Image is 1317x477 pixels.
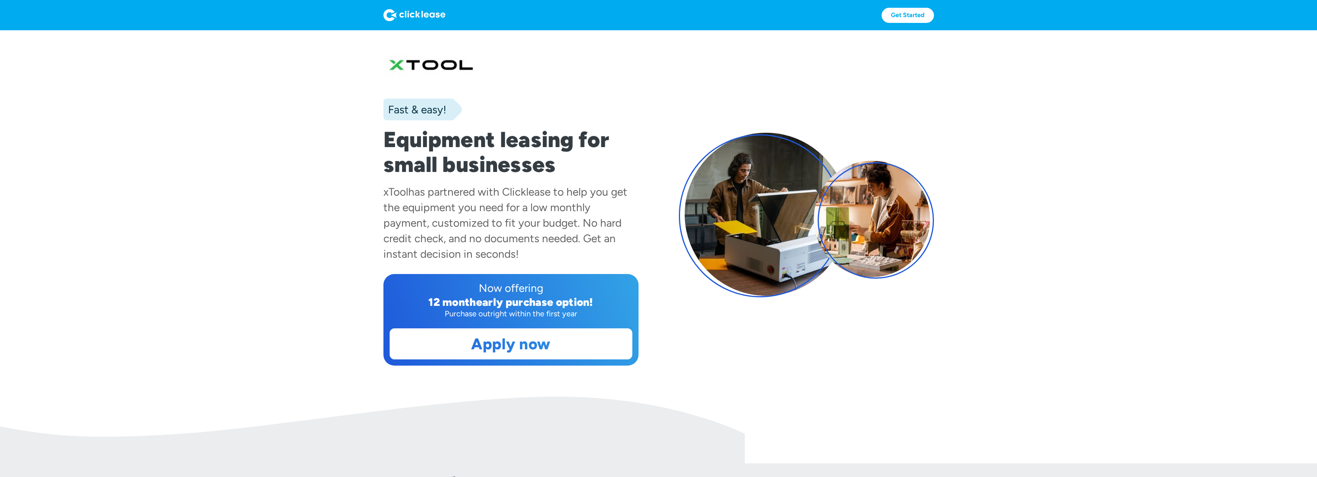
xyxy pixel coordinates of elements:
div: Now offering [390,280,632,296]
div: 12 month [428,295,476,309]
div: early purchase option! [476,295,593,309]
h1: Equipment leasing for small businesses [383,127,639,177]
div: has partnered with Clicklease to help you get the equipment you need for a low monthly payment, c... [383,185,627,260]
div: Fast & easy! [383,102,446,117]
a: Get Started [882,8,934,23]
img: Logo [383,9,445,21]
div: xTool [383,185,408,198]
a: Apply now [390,329,632,359]
div: Purchase outright within the first year [390,308,632,319]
